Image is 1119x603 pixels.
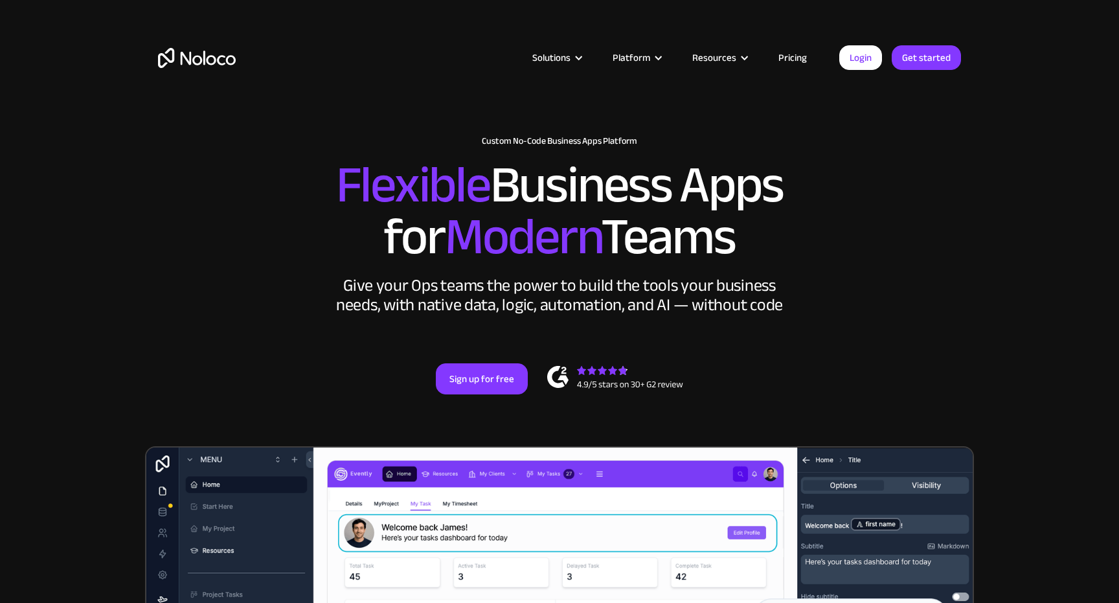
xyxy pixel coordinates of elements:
h2: Business Apps for Teams [158,159,961,263]
div: Resources [692,49,736,66]
div: Platform [613,49,650,66]
div: Platform [596,49,676,66]
a: Pricing [762,49,823,66]
div: Resources [676,49,762,66]
a: Login [839,45,882,70]
a: home [158,48,236,68]
div: Solutions [532,49,571,66]
a: Sign up for free [436,363,528,394]
span: Flexible [336,137,490,233]
div: Solutions [516,49,596,66]
a: Get started [892,45,961,70]
div: Give your Ops teams the power to build the tools your business needs, with native data, logic, au... [333,276,786,315]
h1: Custom No-Code Business Apps Platform [158,136,961,146]
span: Modern [445,188,601,285]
